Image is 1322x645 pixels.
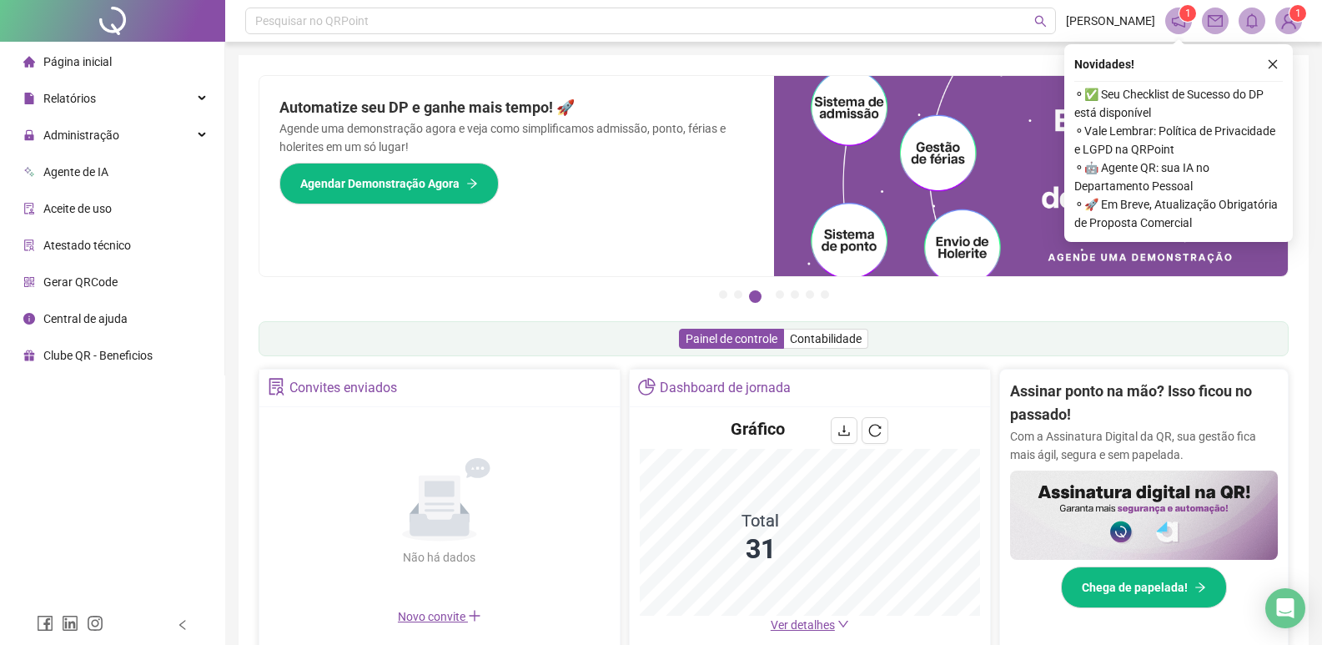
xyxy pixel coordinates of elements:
[1010,427,1278,464] p: Com a Assinatura Digital da QR, sua gestão fica mais ágil, segura e sem papelada.
[43,312,128,325] span: Central de ajuda
[1185,8,1191,19] span: 1
[1244,13,1259,28] span: bell
[821,290,829,299] button: 7
[1074,122,1283,159] span: ⚬ Vale Lembrar: Política de Privacidade e LGPD na QRPoint
[289,374,397,402] div: Convites enviados
[62,615,78,632] span: linkedin
[279,96,754,119] h2: Automatize seu DP e ganhe mais tempo! 🚀
[1276,8,1301,33] img: 76871
[268,378,285,396] span: solution
[300,174,460,193] span: Agendar Demonstração Agora
[776,290,784,299] button: 4
[1010,471,1278,560] img: banner%2F02c71560-61a6-44d4-94b9-c8ab97240462.png
[43,239,131,252] span: Atestado técnico
[771,618,849,632] a: Ver detalhes down
[686,332,777,345] span: Painel de controle
[1267,58,1279,70] span: close
[43,165,108,179] span: Agente de IA
[660,374,791,402] div: Dashboard de jornada
[1179,5,1196,22] sup: 1
[1171,13,1186,28] span: notification
[43,55,112,68] span: Página inicial
[1061,567,1227,608] button: Chega de papelada!
[1074,195,1283,232] span: ⚬ 🚀 Em Breve, Atualização Obrigatória de Proposta Comercial
[1208,13,1223,28] span: mail
[23,203,35,214] span: audit
[1010,380,1278,427] h2: Assinar ponto na mão? Isso ficou no passado!
[43,349,153,362] span: Clube QR - Beneficios
[466,178,478,189] span: arrow-right
[1295,8,1301,19] span: 1
[23,313,35,325] span: info-circle
[791,290,799,299] button: 5
[43,202,112,215] span: Aceite de uso
[398,610,481,623] span: Novo convite
[868,424,882,437] span: reload
[734,290,742,299] button: 2
[731,417,785,441] h4: Gráfico
[43,92,96,105] span: Relatórios
[1034,15,1047,28] span: search
[23,276,35,288] span: qrcode
[837,618,849,630] span: down
[749,290,762,303] button: 3
[1265,588,1305,628] div: Open Intercom Messenger
[1289,5,1306,22] sup: Atualize o seu contato no menu Meus Dados
[23,350,35,361] span: gift
[87,615,103,632] span: instagram
[771,618,835,632] span: Ver detalhes
[719,290,727,299] button: 1
[363,548,516,567] div: Não há dados
[468,609,481,622] span: plus
[806,290,814,299] button: 6
[638,378,656,396] span: pie-chart
[43,128,119,142] span: Administração
[37,615,53,632] span: facebook
[1074,55,1134,73] span: Novidades !
[1082,578,1188,597] span: Chega de papelada!
[1074,159,1283,195] span: ⚬ 🤖 Agente QR: sua IA no Departamento Pessoal
[1194,582,1206,593] span: arrow-right
[177,619,188,631] span: left
[23,129,35,141] span: lock
[279,119,754,156] p: Agende uma demonstração agora e veja como simplificamos admissão, ponto, férias e holerites em um...
[774,76,1289,276] img: banner%2Fd57e337e-a0d3-4837-9615-f134fc33a8e6.png
[1074,85,1283,122] span: ⚬ ✅ Seu Checklist de Sucesso do DP está disponível
[837,424,851,437] span: download
[43,275,118,289] span: Gerar QRCode
[279,163,499,204] button: Agendar Demonstração Agora
[790,332,862,345] span: Contabilidade
[23,239,35,251] span: solution
[1066,12,1155,30] span: [PERSON_NAME]
[23,56,35,68] span: home
[23,93,35,104] span: file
